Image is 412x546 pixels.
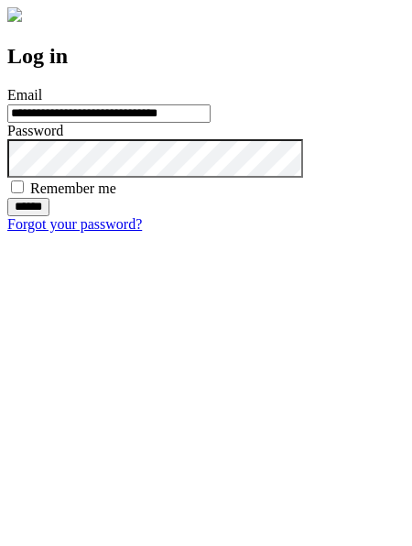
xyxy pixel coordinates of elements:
img: logo-4e3dc11c47720685a147b03b5a06dd966a58ff35d612b21f08c02c0306f2b779.png [7,7,22,22]
h2: Log in [7,44,405,69]
a: Forgot your password? [7,216,142,232]
label: Remember me [30,180,116,196]
label: Password [7,123,63,138]
label: Email [7,87,42,103]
